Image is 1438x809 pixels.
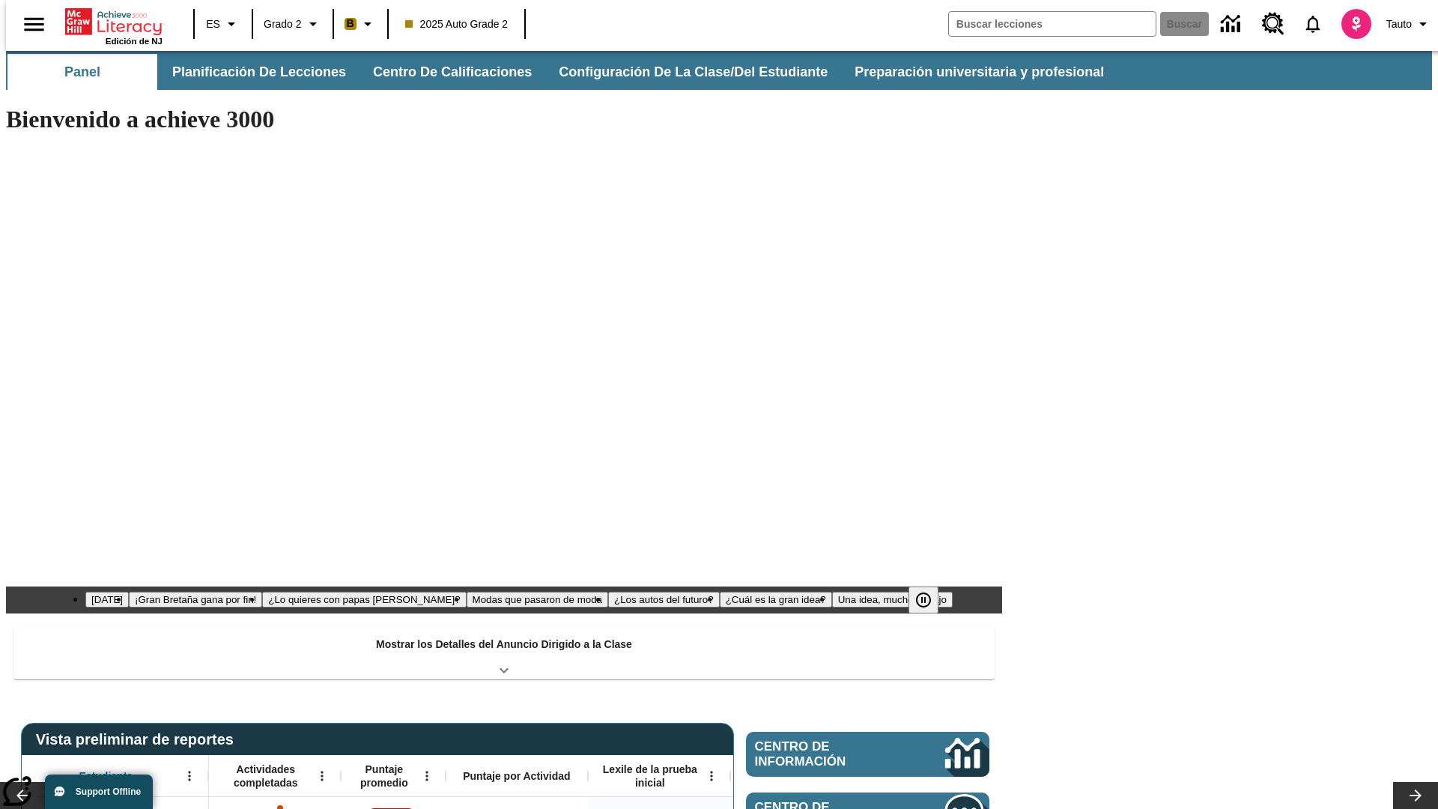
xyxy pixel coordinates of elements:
button: Abrir menú [416,765,438,787]
a: Portada [65,7,163,37]
span: Vista preliminar de reportes [36,731,241,748]
span: B [347,14,354,33]
span: Grado 2 [264,16,302,32]
button: Preparación universitaria y profesional [843,54,1116,90]
p: Mostrar los Detalles del Anuncio Dirigido a la Clase [376,637,632,652]
span: Support Offline [76,787,141,797]
button: Diapositiva 6 ¿Cuál es la gran idea? [720,592,832,607]
span: Puntaje por Actividad [463,769,570,783]
div: Mostrar los Detalles del Anuncio Dirigido a la Clase [13,628,995,679]
button: Diapositiva 7 Una idea, mucho trabajo [832,592,953,607]
button: Centro de calificaciones [361,54,544,90]
button: Perfil/Configuración [1380,10,1438,37]
button: Lenguaje: ES, Selecciona un idioma [199,10,247,37]
button: Boost El color de la clase es anaranjado claro. Cambiar el color de la clase. [339,10,383,37]
button: Diapositiva 2 ¡Gran Bretaña gana por fin! [129,592,262,607]
span: 2025 Auto Grade 2 [405,16,509,32]
button: Carrusel de lecciones, seguir [1393,782,1438,809]
button: Abrir el menú lateral [12,2,56,46]
a: Centro de información [746,732,989,777]
button: Pausar [908,587,938,613]
span: Edición de NJ [106,37,163,46]
h1: Bienvenido a achieve 3000 [6,106,1002,133]
span: Estudiante [79,769,133,783]
a: Centro de información [1212,4,1253,45]
span: Lexile de la prueba inicial [595,763,705,790]
span: ES [206,16,220,32]
span: Actividades completadas [216,763,315,790]
img: avatar image [1341,9,1371,39]
button: Abrir menú [178,765,201,787]
button: Diapositiva 5 ¿Los autos del futuro? [608,592,720,607]
button: Planificación de lecciones [160,54,358,90]
a: Notificaciones [1293,4,1332,43]
button: Diapositiva 1 Día del Trabajo [85,592,129,607]
button: Panel [7,54,157,90]
button: Grado: Grado 2, Elige un grado [258,10,328,37]
div: Portada [65,5,163,46]
input: Buscar campo [949,12,1156,36]
button: Escoja un nuevo avatar [1332,4,1380,43]
button: Abrir menú [311,765,333,787]
a: Centro de recursos, Se abrirá en una pestaña nueva. [1253,4,1293,44]
button: Diapositiva 3 ¿Lo quieres con papas fritas? [262,592,466,607]
body: Máximo 600 caracteres Presiona Escape para desactivar la barra de herramientas Presiona Alt + F10... [6,12,219,25]
div: Subbarra de navegación [6,54,1117,90]
button: Configuración de la clase/del estudiante [547,54,840,90]
button: Diapositiva 4 Modas que pasaron de moda [467,592,608,607]
span: Tauto [1386,16,1412,32]
div: Subbarra de navegación [6,51,1432,90]
span: Puntaje promedio [348,763,420,790]
div: Pausar [908,587,953,613]
span: Centro de información [755,739,895,769]
button: Abrir menú [700,765,723,787]
button: Support Offline [45,775,153,809]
